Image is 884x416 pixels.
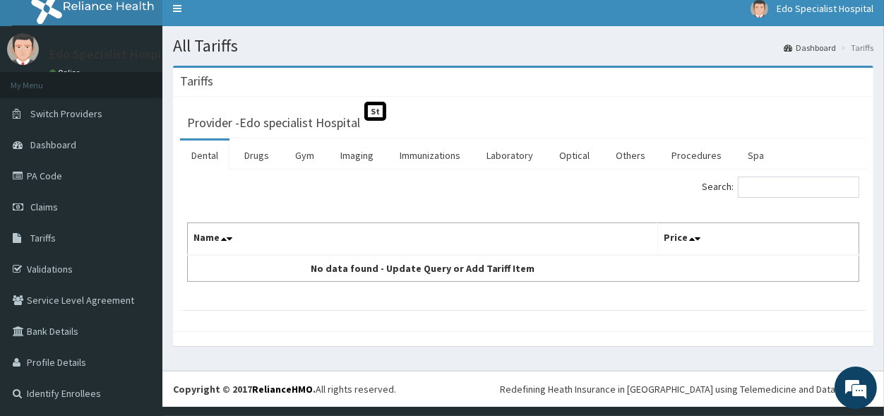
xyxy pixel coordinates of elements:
th: Price [657,223,859,256]
a: Laboratory [475,141,544,170]
footer: All rights reserved. [162,371,884,407]
th: Name [188,223,658,256]
h3: Provider - Edo specialist Hospital [187,117,360,129]
h1: All Tariffs [173,37,873,55]
label: Search: [702,177,859,198]
span: Claims [30,201,58,213]
a: Procedures [660,141,733,170]
p: Edo Specialist Hospital [49,48,177,61]
a: Spa [736,141,775,170]
div: Redefining Heath Insurance in [GEOGRAPHIC_DATA] using Telemedicine and Data Science! [500,382,873,396]
span: We're online! [82,121,195,263]
h3: Tariffs [180,75,213,88]
a: Optical [548,141,601,170]
a: Imaging [329,141,385,170]
td: No data found - Update Query or Add Tariff Item [188,255,658,282]
span: Edo Specialist Hospital [777,2,873,15]
span: Switch Providers [30,107,102,120]
a: Immunizations [388,141,472,170]
div: Chat with us now [73,79,237,97]
li: Tariffs [837,42,873,54]
a: Others [604,141,657,170]
span: St [364,102,386,121]
a: Dental [180,141,229,170]
span: Dashboard [30,138,76,151]
span: Tariffs [30,232,56,244]
input: Search: [738,177,859,198]
a: Gym [284,141,325,170]
img: User Image [7,33,39,65]
img: d_794563401_company_1708531726252_794563401 [26,71,57,106]
a: Dashboard [784,42,836,54]
div: Minimize live chat window [232,7,265,41]
a: Online [49,68,83,78]
a: Drugs [233,141,280,170]
textarea: Type your message and hit 'Enter' [7,271,269,321]
a: RelianceHMO [252,383,313,396]
strong: Copyright © 2017 . [173,383,316,396]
